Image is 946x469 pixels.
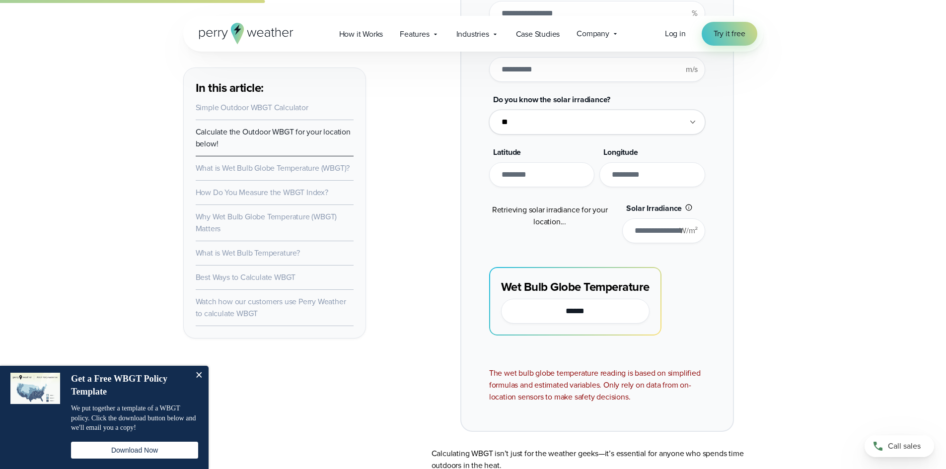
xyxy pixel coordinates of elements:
[196,296,346,319] a: Watch how our customers use Perry Weather to calculate WBGT
[10,373,60,404] img: dialog featured image
[888,440,921,452] span: Call sales
[196,247,300,259] a: What is Wet Bulb Temperature?
[196,211,337,234] a: Why Wet Bulb Globe Temperature (WBGT) Matters
[196,271,296,283] a: Best Ways to Calculate WBGT
[196,187,328,198] a: How Do You Measure the WBGT Index?
[196,162,350,174] a: What is Wet Bulb Globe Temperature (WBGT)?
[493,146,521,158] span: Latitude
[665,28,686,39] span: Log in
[493,94,610,105] span: Do you know the solar irradiance?
[492,204,608,227] span: Retrieving solar irradiance for your location...
[71,403,198,433] p: We put together a template of a WBGT policy. Click the download button below and we'll email you ...
[196,102,308,113] a: Simple Outdoor WBGT Calculator
[196,126,351,149] a: Calculate the Outdoor WBGT for your location below!
[489,367,705,403] div: The wet bulb globe temperature reading is based on simplified formulas and estimated variables. O...
[71,442,198,459] button: Download Now
[577,28,609,40] span: Company
[71,373,188,398] h4: Get a Free WBGT Policy Template
[603,146,638,158] span: Longitude
[339,28,383,40] span: How it Works
[456,28,489,40] span: Industries
[196,80,354,96] h3: In this article:
[865,435,934,457] a: Call sales
[331,24,392,44] a: How it Works
[626,202,682,214] span: Solar Irradiance
[400,28,429,40] span: Features
[665,28,686,40] a: Log in
[714,28,745,40] span: Try it free
[516,28,560,40] span: Case Studies
[508,24,569,44] a: Case Studies
[189,366,209,386] button: Close
[702,22,757,46] a: Try it free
